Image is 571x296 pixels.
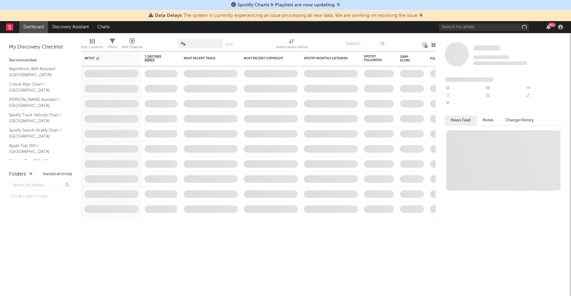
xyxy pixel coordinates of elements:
[184,57,229,60] div: Most Recent Track
[9,112,66,124] a: Spotify Track Velocity Chart / [GEOGRAPHIC_DATA]
[445,92,485,100] div: --
[343,39,388,48] input: Search...
[122,36,143,54] div: A&R Pipeline
[485,84,525,92] div: --
[525,92,565,100] div: --
[244,57,289,60] div: Most Recent Copyright
[548,23,556,27] div: 99 +
[276,44,307,51] div: Notifications (Artist)
[237,3,335,8] span: Spotify Charts & Playlists are now updating
[108,36,117,54] div: Filters
[445,77,494,82] span: Fans Added by Platform
[419,13,423,18] span: Dismiss
[445,84,485,92] div: --
[9,81,66,93] a: Critical Algo Chart / [GEOGRAPHIC_DATA]
[364,55,385,62] div: Spotify Followers
[9,171,26,178] div: Folders
[9,44,72,51] div: My Discovery Checklist
[546,25,551,30] button: 99+
[445,115,477,125] button: News Feed
[145,55,169,62] span: 7-Day Fans Added
[276,36,307,54] div: Notifications (Artist)
[9,193,72,200] div: Click to add a folder.
[9,142,66,155] a: Apple Top 200 / [GEOGRAPHIC_DATA]
[155,13,182,18] span: Data Delays
[473,55,509,59] span: Tracking Since: [DATE]
[9,66,66,78] a: Algorithmic A&R Assistant ([GEOGRAPHIC_DATA])
[108,44,117,51] div: Filters
[400,55,415,62] div: Jump Score
[473,61,527,65] span: 0 fans last week
[122,44,143,51] div: A&R Pipeline
[430,57,475,61] div: Folders
[499,115,540,125] button: Change History
[155,13,417,18] span: : The system is currently experiencing an issue processing all new data. We are working on resolv...
[19,21,48,33] a: Dashboard
[93,21,114,33] a: Charts
[439,23,529,31] input: Search for artists
[9,57,72,64] div: Recommended
[477,115,499,125] button: Notes
[48,21,93,33] a: Discovery Assistant
[81,44,103,51] div: Edit Columns
[9,96,66,109] a: [PERSON_NAME] Assistant / [GEOGRAPHIC_DATA]
[42,173,72,176] button: Tracked Artists(8)
[9,127,66,139] a: Spotify Search Virality Chart / [GEOGRAPHIC_DATA]
[84,57,130,60] div: Artist
[337,3,340,8] span: Dismiss
[81,36,103,54] div: Edit Columns
[525,84,565,92] div: --
[473,45,500,51] a: Some Artist
[225,43,233,46] button: Save
[304,57,349,60] div: Spotify Monthly Listeners
[9,181,72,190] input: Search for folders...
[9,158,66,164] a: Shazam Top 200 / CA
[445,100,485,108] div: --
[485,92,525,100] div: --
